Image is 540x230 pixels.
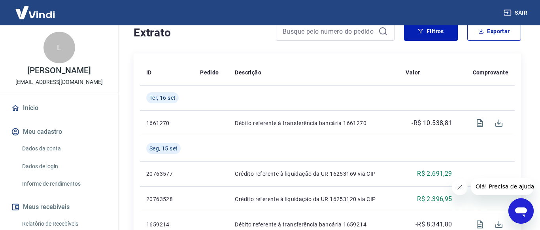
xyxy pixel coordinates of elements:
[149,144,177,152] span: Seg, 15 set
[5,6,66,12] span: Olá! Precisa de ajuda?
[470,114,489,133] span: Visualizar
[9,99,109,117] a: Início
[146,195,187,203] p: 20763528
[235,170,393,178] p: Crédito referente à liquidação da UR 16253169 via CIP
[471,178,534,195] iframe: Mensagem da empresa
[9,198,109,216] button: Meus recebíveis
[452,179,468,195] iframe: Fechar mensagem
[406,68,420,76] p: Valor
[146,68,152,76] p: ID
[149,94,176,102] span: Ter, 16 set
[502,6,531,20] button: Sair
[489,114,508,133] span: Download
[467,22,521,41] button: Exportar
[146,220,187,228] p: 1659214
[404,22,458,41] button: Filtros
[19,141,109,157] a: Dados da conta
[508,198,534,224] iframe: Botão para abrir a janela de mensagens
[412,118,452,128] p: -R$ 10.538,81
[146,170,187,178] p: 20763577
[27,67,91,75] p: [PERSON_NAME]
[43,32,75,63] div: L
[9,0,61,25] img: Vindi
[9,123,109,141] button: Meu cadastro
[235,220,393,228] p: Débito referente à transferência bancária 1659214
[235,195,393,203] p: Crédito referente à liquidação da UR 16253120 via CIP
[200,68,219,76] p: Pedido
[134,25,266,41] h4: Extrato
[235,68,261,76] p: Descrição
[15,78,103,86] p: [EMAIL_ADDRESS][DOMAIN_NAME]
[415,220,452,229] p: -R$ 8.341,80
[473,68,508,76] p: Comprovante
[283,25,375,37] input: Busque pelo número do pedido
[19,158,109,175] a: Dados de login
[19,176,109,192] a: Informe de rendimentos
[146,119,187,127] p: 1661270
[417,169,452,179] p: R$ 2.691,29
[417,194,452,204] p: R$ 2.396,95
[235,119,393,127] p: Débito referente à transferência bancária 1661270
